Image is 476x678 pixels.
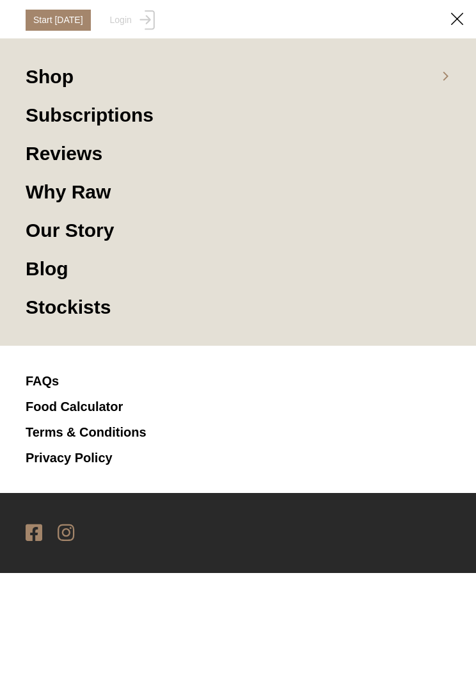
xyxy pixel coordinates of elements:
a: Start [DATE]Login [26,10,155,31]
a: Subscriptions [26,102,450,141]
a: Food Calculator [26,400,123,414]
a: Shop [26,64,450,102]
a: Our Story [26,218,450,256]
a: Reviews [26,141,450,179]
span: Start [DATE] [26,10,91,31]
a: Stockists [26,295,450,320]
a: Terms & Conditions [26,425,147,439]
a: Privacy Policy [26,451,113,465]
a: Why Raw [26,179,450,218]
a: Blog [26,256,450,295]
a: FAQs [26,374,59,388]
img: black-cross.png [451,13,463,25]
